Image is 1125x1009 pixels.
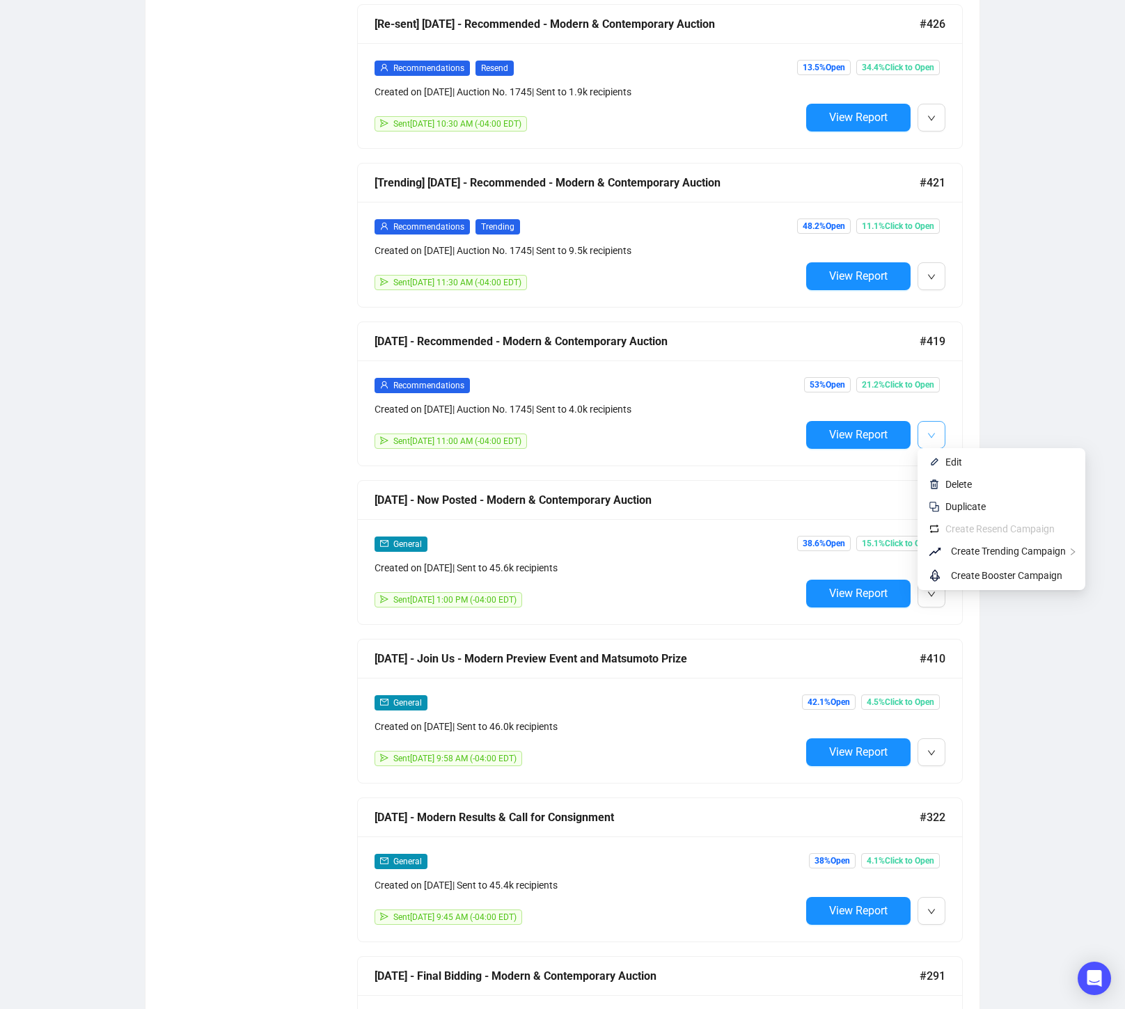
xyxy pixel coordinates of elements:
[927,590,936,598] span: down
[357,480,963,625] a: [DATE] - Now Posted - Modern & Contemporary Auction#414mailGeneralCreated on [DATE]| Sent to 45.6...
[856,536,940,551] span: 15.1% Click to Open
[380,436,388,445] span: send
[809,853,856,868] span: 38% Open
[380,912,388,921] span: send
[380,63,388,72] span: user
[951,570,1062,581] span: Create Booster Campaign
[929,523,940,534] img: retweet.svg
[945,456,962,468] span: Edit
[927,114,936,122] span: down
[380,278,388,286] span: send
[375,15,920,33] div: [Re-sent] [DATE] - Recommended - Modern & Contemporary Auction
[375,333,920,350] div: [DATE] - Recommended - Modern & Contemporary Auction
[393,912,517,922] span: Sent [DATE] 9:45 AM (-04:00 EDT)
[829,745,888,758] span: View Report
[375,650,920,667] div: [DATE] - Join Us - Modern Preview Event and Matsumoto Prize
[393,119,521,129] span: Sent [DATE] 10:30 AM (-04:00 EDT)
[856,60,940,75] span: 34.4% Click to Open
[380,539,388,548] span: mail
[804,377,851,392] span: 53% Open
[357,4,963,149] a: [Re-sent] [DATE] - Recommended - Modern & Contemporary Auction#426userRecommendationsResendCreate...
[375,174,920,191] div: [Trending] [DATE] - Recommended - Modern & Contemporary Auction
[393,222,464,232] span: Recommendations
[806,104,911,132] button: View Report
[806,421,911,449] button: View Report
[861,694,940,710] span: 4.5% Click to Open
[797,219,851,234] span: 48.2% Open
[393,436,521,446] span: Sent [DATE] 11:00 AM (-04:00 EDT)
[927,431,936,440] span: down
[945,479,972,490] span: Delete
[380,222,388,230] span: user
[380,698,388,706] span: mail
[920,174,945,191] span: #421
[861,853,940,868] span: 4.1% Click to Open
[806,738,911,766] button: View Report
[375,967,920,985] div: [DATE] - Final Bidding - Modern & Contemporary Auction
[475,219,520,235] span: Trending
[927,273,936,281] span: down
[856,219,940,234] span: 11.1% Click to Open
[929,456,940,468] img: svg+xml;base64,PHN2ZyB4bWxucz0iaHR0cDovL3d3dy53My5vcmcvMjAwMC9zdmciIHhtbG5zOnhsaW5rPSJodHRwOi8vd3...
[945,523,1055,534] span: Create Resend Campaign
[856,377,940,392] span: 21.2% Click to Open
[920,15,945,33] span: #426
[929,567,945,584] span: rocket
[920,809,945,826] span: #322
[375,84,801,100] div: Created on [DATE] | Auction No. 1745 | Sent to 1.9k recipients
[806,580,911,607] button: View Report
[375,491,920,509] div: [DATE] - Now Posted - Modern & Contemporary Auction
[829,269,888,283] span: View Report
[829,904,888,917] span: View Report
[929,501,940,512] img: svg+xml;base64,PHN2ZyB4bWxucz0iaHR0cDovL3d3dy53My5vcmcvMjAwMC9zdmciIHdpZHRoPSIyNCIgaGVpZ2h0PSIyNC...
[797,536,851,551] span: 38.6% Open
[380,595,388,603] span: send
[393,754,517,763] span: Sent [DATE] 9:58 AM (-04:00 EDT)
[393,381,464,390] span: Recommendations
[802,694,856,710] span: 42.1% Open
[357,639,963,784] a: [DATE] - Join Us - Modern Preview Event and Matsumoto Prize#410mailGeneralCreated on [DATE]| Sent...
[380,754,388,762] span: send
[393,63,464,73] span: Recommendations
[920,967,945,985] span: #291
[475,61,514,76] span: Resend
[393,857,422,866] span: General
[806,262,911,290] button: View Report
[393,539,422,549] span: General
[380,119,388,127] span: send
[357,321,963,466] a: [DATE] - Recommended - Modern & Contemporary Auction#419userRecommendationsCreated on [DATE]| Auc...
[829,428,888,441] span: View Report
[829,111,888,124] span: View Report
[380,381,388,389] span: user
[929,543,945,560] span: rise
[380,857,388,865] span: mail
[929,479,940,490] img: svg+xml;base64,PHN2ZyB4bWxucz0iaHR0cDovL3d3dy53My5vcmcvMjAwMC9zdmciIHhtbG5zOnhsaW5rPSJodHRwOi8vd3...
[927,749,936,757] span: down
[393,698,422,708] span: General
[806,897,911,925] button: View Report
[375,402,801,417] div: Created on [DATE] | Auction No. 1745 | Sent to 4.0k recipients
[357,163,963,308] a: [Trending] [DATE] - Recommended - Modern & Contemporary Auction#421userRecommendationsTrendingCre...
[1078,962,1111,995] div: Open Intercom Messenger
[1069,548,1077,556] span: right
[393,278,521,287] span: Sent [DATE] 11:30 AM (-04:00 EDT)
[829,587,888,600] span: View Report
[920,650,945,667] span: #410
[927,907,936,916] span: down
[945,501,986,512] span: Duplicate
[375,809,920,826] div: [DATE] - Modern Results & Call for Consignment
[357,797,963,942] a: [DATE] - Modern Results & Call for Consignment#322mailGeneralCreated on [DATE]| Sent to 45.4k rec...
[375,243,801,258] div: Created on [DATE] | Auction No. 1745 | Sent to 9.5k recipients
[920,333,945,350] span: #419
[393,595,517,605] span: Sent [DATE] 1:00 PM (-04:00 EDT)
[375,719,801,734] div: Created on [DATE] | Sent to 46.0k recipients
[797,60,851,75] span: 13.5% Open
[375,877,801,893] div: Created on [DATE] | Sent to 45.4k recipients
[951,546,1066,557] span: Create Trending Campaign
[375,560,801,575] div: Created on [DATE] | Sent to 45.6k recipients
